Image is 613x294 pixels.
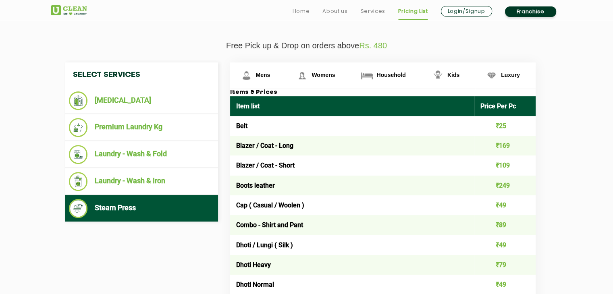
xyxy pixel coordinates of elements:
[398,6,428,16] a: Pricing List
[474,96,536,116] th: Price Per Pc
[312,72,335,78] span: Womens
[230,195,475,215] td: Cap ( Casual / Woolen )
[474,255,536,275] td: ₹79
[376,72,405,78] span: Household
[256,72,270,78] span: Mens
[69,118,88,137] img: Premium Laundry Kg
[360,6,385,16] a: Services
[431,68,445,83] img: Kids
[295,68,309,83] img: Womens
[65,62,218,87] h4: Select Services
[51,5,87,15] img: UClean Laundry and Dry Cleaning
[474,136,536,155] td: ₹169
[230,155,475,175] td: Blazer / Coat - Short
[230,89,536,96] h3: Items & Prices
[230,176,475,195] td: Boots leather
[474,155,536,175] td: ₹109
[474,195,536,215] td: ₹49
[69,91,88,110] img: Dry Cleaning
[69,91,214,110] li: [MEDICAL_DATA]
[505,6,556,17] a: Franchise
[447,72,459,78] span: Kids
[230,116,475,136] td: Belt
[474,215,536,235] td: ₹89
[230,96,475,116] th: Item list
[69,199,88,218] img: Steam Press
[69,172,214,191] li: Laundry - Wash & Iron
[69,118,214,137] li: Premium Laundry Kg
[484,68,499,83] img: Luxury
[239,68,254,83] img: Mens
[360,68,374,83] img: Household
[230,215,475,235] td: Combo - Shirt and Pant
[293,6,310,16] a: Home
[69,145,88,164] img: Laundry - Wash & Fold
[51,41,563,50] p: Free Pick up & Drop on orders above
[441,6,492,17] a: Login/Signup
[69,172,88,191] img: Laundry - Wash & Iron
[501,72,520,78] span: Luxury
[359,41,387,50] span: Rs. 480
[474,176,536,195] td: ₹249
[322,6,347,16] a: About us
[230,255,475,275] td: Dhoti Heavy
[230,235,475,255] td: Dhoti / Lungi ( Silk )
[474,235,536,255] td: ₹49
[69,199,214,218] li: Steam Press
[474,116,536,136] td: ₹25
[230,136,475,155] td: Blazer / Coat - Long
[69,145,214,164] li: Laundry - Wash & Fold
